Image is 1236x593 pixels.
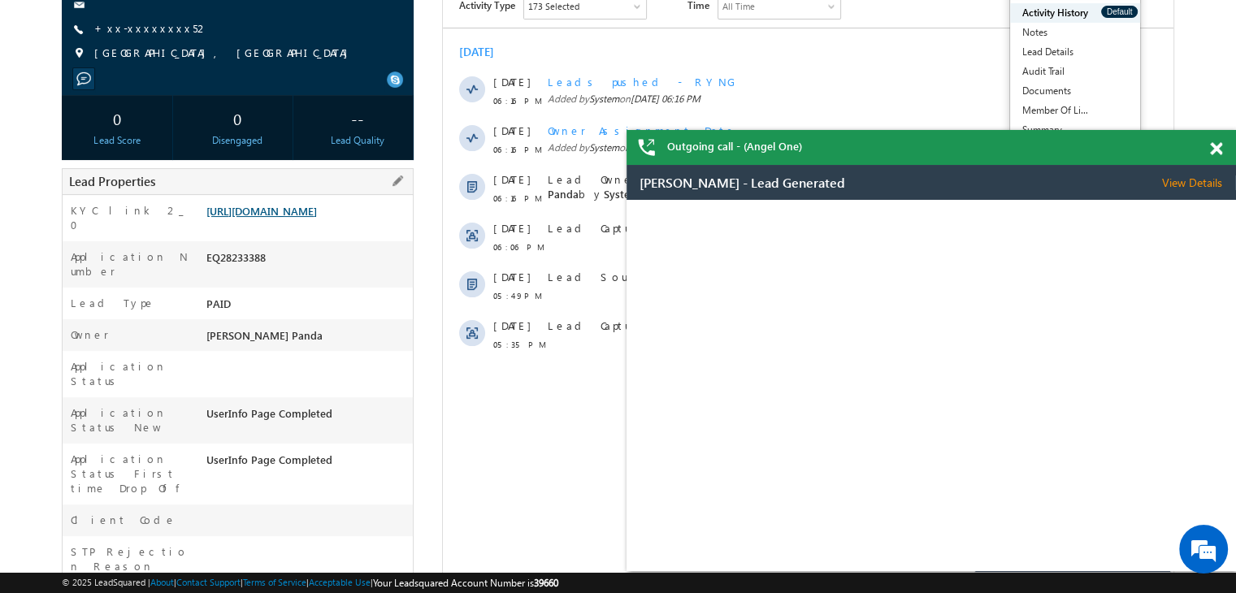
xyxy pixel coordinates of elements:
[50,288,87,303] span: [DATE]
[66,133,168,148] div: Lead Score
[188,111,258,123] span: [DATE] 06:16 PM
[105,93,293,107] span: Leads pushed - RYNG
[50,210,99,224] span: 06:16 PM
[94,45,356,62] span: [GEOGRAPHIC_DATA], [GEOGRAPHIC_DATA]
[50,240,87,254] span: [DATE]
[332,191,368,205] span: System
[105,191,467,219] span: [PERSON_NAME] Panda
[71,405,189,435] label: Application Status New
[50,258,99,273] span: 06:06 PM
[105,142,293,156] span: Owner Assignment Date
[186,133,288,148] div: Disengaged
[21,150,297,452] textarea: Type your message and hit 'Enter'
[1010,23,1101,42] a: Notes
[176,577,241,587] a: Contact Support
[50,161,99,175] span: 06:16 PM
[50,356,99,370] span: 05:35 PM
[397,288,431,302] span: google
[71,359,189,388] label: Application Status
[456,288,492,302] span: System
[228,337,303,351] span: details
[373,577,558,589] span: Your Leadsquared Account Number is
[161,206,197,219] span: System
[85,85,273,106] div: Chat with us now
[105,240,640,254] div: .
[71,203,189,232] label: KYC link 2_0
[243,577,306,587] a: Terms of Service
[245,12,267,37] span: Time
[309,577,371,587] a: Acceptable Use
[50,112,99,127] span: 06:16 PM
[267,8,306,47] div: Minimize live chat window
[202,249,413,272] div: EQ28233388
[66,103,168,133] div: 0
[81,13,203,37] div: Sales Activity,Email Bounced,Email Link Clicked,Email Marked Spam,Email Opened & 168 more..
[206,204,317,218] a: [URL][DOMAIN_NAME]
[71,296,155,310] label: Lead Type
[105,337,640,352] div: .
[105,288,494,302] span: Lead Source changed from to by .
[50,191,87,206] span: [DATE]
[1010,81,1101,101] a: Documents
[221,466,295,488] em: Start Chat
[306,133,409,148] div: Lead Quality
[13,11,219,25] span: [PERSON_NAME] - Lead Generated
[206,328,323,342] span: [PERSON_NAME] Panda
[1101,6,1138,18] button: Default
[28,85,68,106] img: d_60004797649_company_0_60004797649
[50,307,99,322] span: 05:49 PM
[228,240,303,253] span: details
[150,577,174,587] a: About
[146,111,176,123] span: System
[667,139,802,154] span: Outgoing call - (Angel One)
[71,452,189,496] label: Application Status First time Drop Off
[105,337,215,351] span: Lead Capture:
[202,296,413,318] div: PAID
[188,160,258,172] span: [DATE] 06:16 PM
[1010,42,1101,62] a: Lead Details
[71,513,176,527] label: Client Code
[94,21,209,35] a: +xx-xxxxxxxx52
[16,63,69,78] div: [DATE]
[536,11,609,25] span: View Details
[71,544,189,574] label: STP Rejection Reason
[50,93,87,108] span: [DATE]
[105,159,640,174] span: Added by on
[1010,120,1101,140] a: Summary
[105,110,640,125] span: Added by on
[85,18,137,32] div: 173 Selected
[105,240,215,253] span: Lead Capture:
[1010,3,1101,23] a: Activity History
[186,103,288,133] div: 0
[105,191,467,219] span: Lead Owner changed from to by through .
[252,206,332,219] span: Automation
[69,173,155,189] span: Lead Properties
[62,575,558,591] span: © 2025 LeadSquared | | | | |
[146,160,176,172] span: System
[1010,62,1101,81] a: Audit Trail
[534,577,558,589] span: 39660
[1010,101,1101,120] a: Member Of Lists
[50,142,87,157] span: [DATE]
[16,12,72,37] span: Activity Type
[280,18,312,32] div: All Time
[202,452,413,474] div: UserInfo Page Completed
[306,103,409,133] div: --
[348,288,379,302] span: Empty
[71,249,189,279] label: Application Number
[202,405,413,428] div: UserInfo Page Completed
[50,337,87,352] span: [DATE]
[71,327,109,342] label: Owner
